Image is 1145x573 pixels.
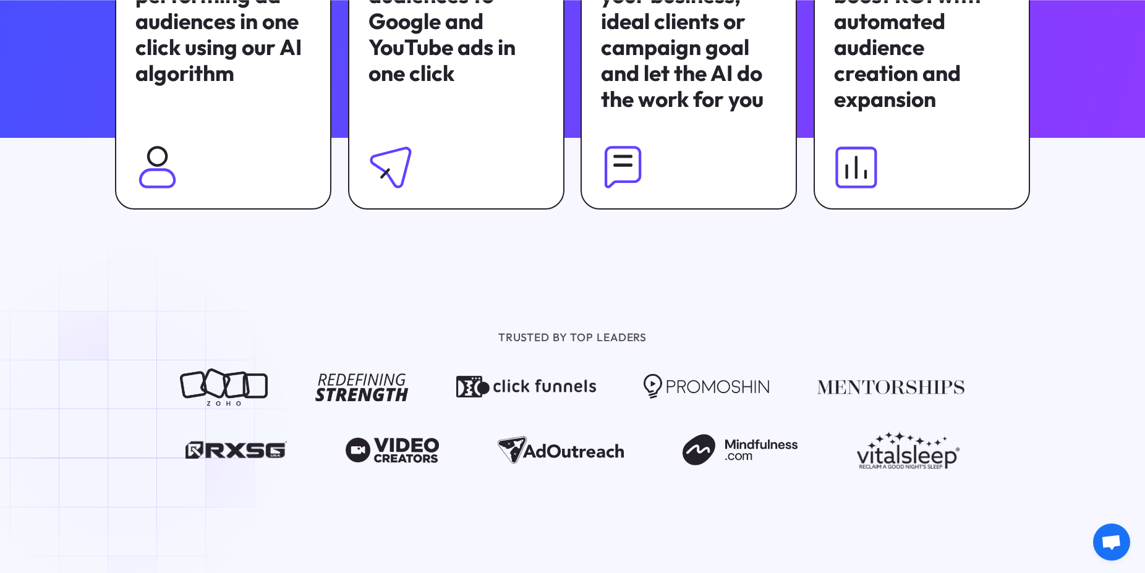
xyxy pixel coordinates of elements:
a: Open chat [1093,524,1130,561]
img: Mentorships [817,368,965,406]
img: Mindfulness.com [683,431,798,469]
img: Promoshin [644,368,770,406]
img: Ad Outreach [498,431,624,469]
img: RXSG [185,431,287,469]
img: Video Creators [346,431,439,469]
div: TRUSTED BY TOP LEADERS [244,329,901,346]
img: Click Funnels [456,368,596,406]
img: Redefining Strength [315,368,409,406]
img: Vitalsleep [857,431,960,469]
img: Zoho [180,368,268,406]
